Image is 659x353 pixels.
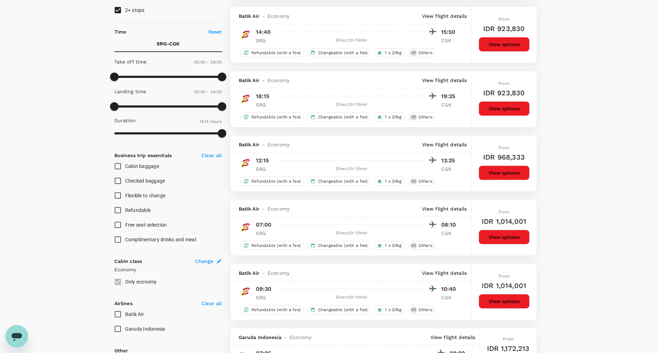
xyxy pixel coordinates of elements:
[125,178,165,184] span: Checked baggage
[239,141,259,148] span: Batik Air
[259,270,267,277] span: -
[256,285,272,293] p: 09:30
[441,37,459,44] p: CGK
[315,307,370,313] span: Changeable (with a fee)
[239,270,259,277] span: Batik Air
[278,37,426,44] div: Direct , 1h 10min
[479,166,530,180] button: View options
[256,37,273,44] p: SRG
[125,311,144,317] span: Batik Air
[382,114,404,120] span: 1 x 20kg
[256,92,270,101] p: 18:15
[416,50,435,56] span: Others
[422,141,467,148] p: View flight details
[499,209,509,214] span: From
[408,177,436,186] div: +1Others
[267,270,289,277] span: Economy
[278,294,426,301] div: Direct , 1h 10min
[239,156,253,170] img: ID
[114,117,136,124] p: Duration
[249,243,303,249] span: Refundable (with a fee)
[200,119,222,124] span: 14.15 hours
[483,23,525,34] h6: IDR 923,830
[249,50,303,56] span: Refundable (with a fee)
[249,307,303,313] span: Refundable (with a fee)
[267,13,289,20] span: Economy
[422,77,467,84] p: View flight details
[241,48,304,57] div: Refundable (with a fee)
[125,207,151,213] span: Refundable
[374,241,404,250] div: 1 x 20kg
[499,17,509,22] span: From
[194,89,222,94] span: 00:00 - 24:00
[114,266,222,273] p: Economy
[315,243,370,249] span: Changeable (with a fee)
[315,178,370,184] span: Changeable (with a fee)
[114,58,147,65] p: Take off time
[125,7,145,13] span: 2+ stops
[259,205,267,212] span: -
[241,112,304,122] div: Refundable (with a fee)
[382,307,404,313] span: 1 x 20kg
[374,177,404,186] div: 1 x 20kg
[278,101,426,108] div: Direct , 1h 10min
[416,114,435,120] span: Others
[259,13,267,20] span: -
[382,178,404,184] span: 1 x 20kg
[125,326,165,332] span: Garuda Indonesia
[239,77,259,84] span: Batik Air
[125,163,159,169] span: Cabin baggage
[114,88,146,95] p: Landing time
[479,230,530,244] button: View options
[441,294,459,301] p: CGK
[408,305,436,314] div: +1Others
[408,112,436,122] div: +1Others
[410,50,417,56] span: + 1
[416,178,435,184] span: Others
[483,152,525,163] h6: IDR 968,333
[307,241,371,250] div: Changeable (with a fee)
[374,48,404,57] div: 1 x 20kg
[241,305,304,314] div: Refundable (with a fee)
[499,274,509,279] span: From
[239,334,281,341] span: Garuda Indonesia
[374,112,404,122] div: 1 x 20kg
[114,301,132,306] strong: Airlines
[201,300,222,307] p: Clear all
[307,112,371,122] div: Changeable (with a fee)
[422,13,467,20] p: View flight details
[125,237,196,242] span: Complimentary drinks and meal
[307,305,371,314] div: Changeable (with a fee)
[441,28,459,36] p: 15:50
[114,153,172,158] strong: Business trip essentials
[422,205,467,212] p: View flight details
[430,334,475,341] p: View flight details
[208,28,222,35] p: Reset
[256,101,273,108] p: SRG
[315,114,370,120] span: Changeable (with a fee)
[410,243,417,249] span: + 1
[315,50,370,56] span: Changeable (with a fee)
[382,243,404,249] span: 1 x 20kg
[441,92,459,101] p: 19:25
[382,50,404,56] span: 1 x 20kg
[6,325,28,347] iframe: Button to launch messaging window
[479,101,530,116] button: View options
[239,285,253,299] img: ID
[241,241,304,250] div: Refundable (with a fee)
[441,285,459,293] p: 10:40
[441,230,459,237] p: CGK
[259,141,267,148] span: -
[441,101,459,108] p: CGK
[267,77,289,84] span: Economy
[499,81,509,86] span: From
[249,178,303,184] span: Refundable (with a fee)
[374,305,404,314] div: 1 x 20kg
[241,177,304,186] div: Refundable (with a fee)
[239,13,259,20] span: Batik Air
[239,205,259,212] span: Batik Air
[259,77,267,84] span: -
[267,205,289,212] span: Economy
[410,307,417,313] span: + 1
[239,92,253,106] img: ID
